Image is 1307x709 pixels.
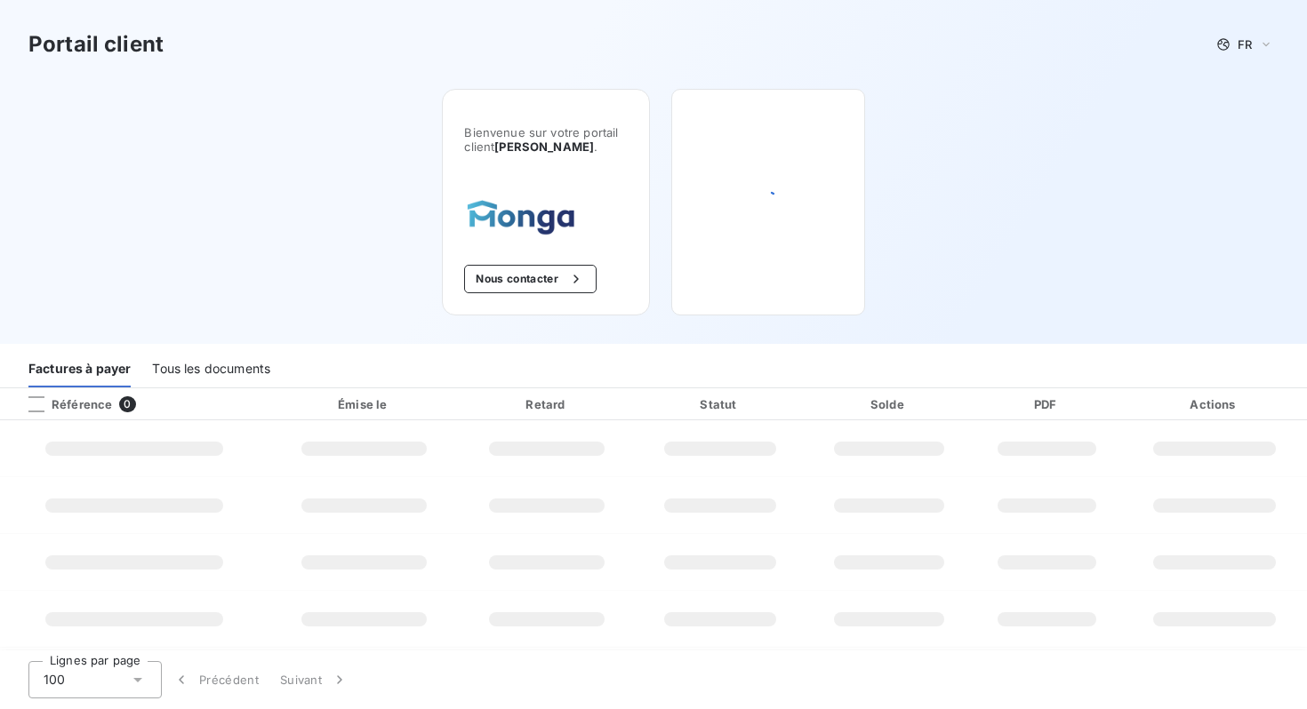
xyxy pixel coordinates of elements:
[464,196,578,236] img: Company logo
[494,139,594,154] span: [PERSON_NAME]
[273,395,456,413] div: Émise le
[463,395,631,413] div: Retard
[28,28,164,60] h3: Portail client
[809,395,968,413] div: Solde
[28,350,131,387] div: Factures à payer
[976,395,1119,413] div: PDF
[44,671,65,689] span: 100
[464,265,596,293] button: Nous contacter
[1126,395,1303,413] div: Actions
[638,395,802,413] div: Statut
[1238,37,1252,52] span: FR
[14,396,112,412] div: Référence
[162,661,269,698] button: Précédent
[464,125,628,154] span: Bienvenue sur votre portail client .
[152,350,270,387] div: Tous les documents
[119,396,135,412] span: 0
[269,661,359,698] button: Suivant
